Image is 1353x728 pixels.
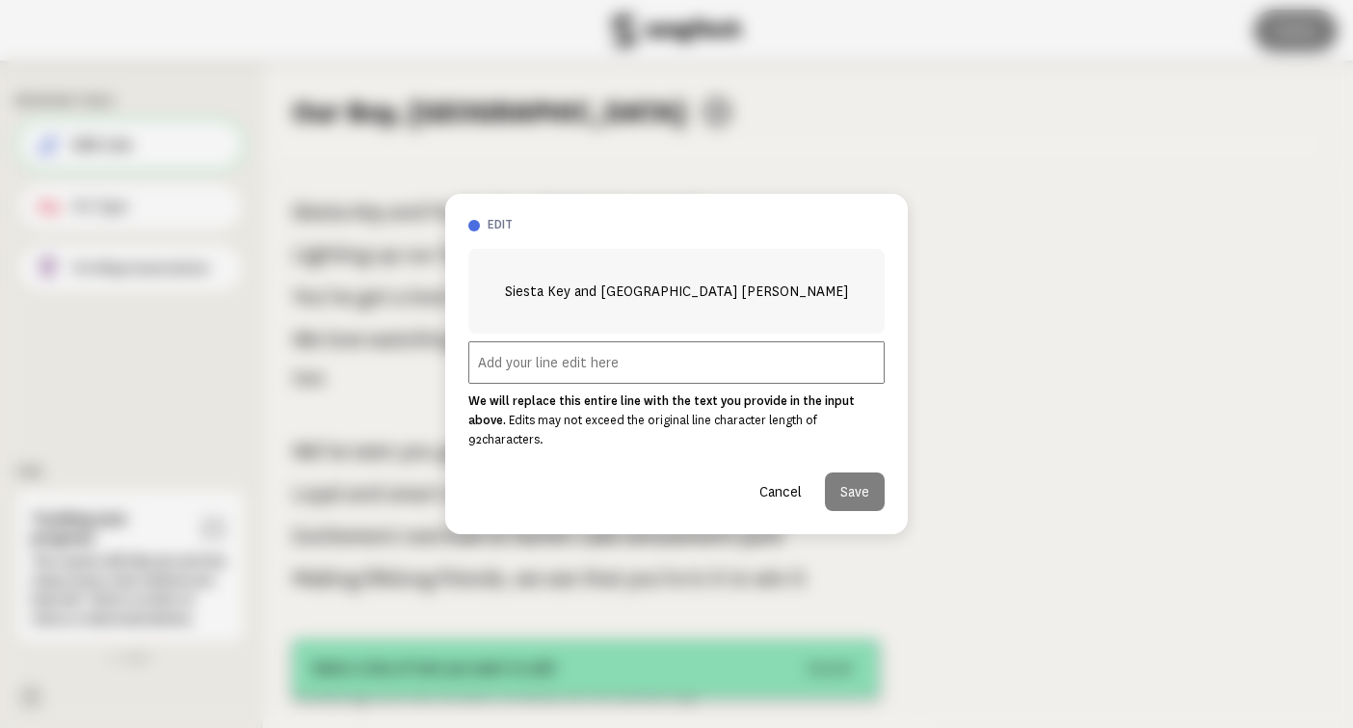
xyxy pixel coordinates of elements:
[468,341,885,384] input: Add your line edit here
[468,414,817,446] span: Edits may not exceed the original line character length of 92 characters.
[468,394,855,427] strong: We will replace this entire line with the text you provide in the input above.
[825,472,885,511] button: Save
[505,280,848,303] span: Siesta Key and [GEOGRAPHIC_DATA] [PERSON_NAME]
[488,217,885,233] h3: edit
[744,472,817,511] button: Cancel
